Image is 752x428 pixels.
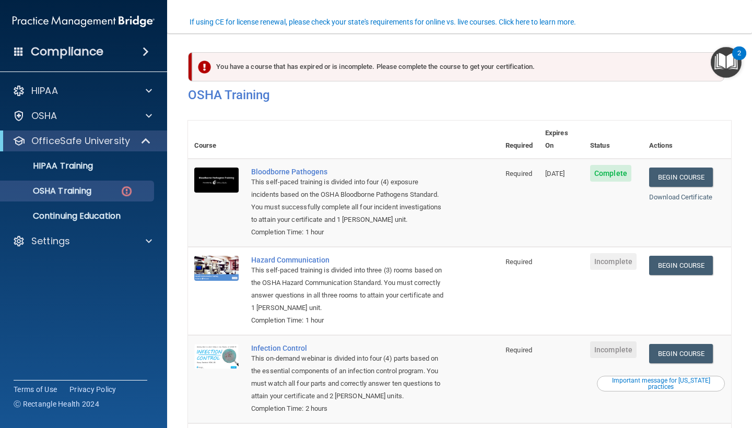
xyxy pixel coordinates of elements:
[190,18,576,26] div: If using CE for license renewal, please check your state's requirements for online vs. live cours...
[31,135,130,147] p: OfficeSafe University
[7,211,149,221] p: Continuing Education
[506,346,532,354] span: Required
[188,88,731,102] h4: OSHA Training
[649,193,712,201] a: Download Certificate
[571,354,739,396] iframe: Drift Widget Chat Controller
[13,11,155,32] img: PMB logo
[251,168,447,176] a: Bloodborne Pathogens
[69,384,116,395] a: Privacy Policy
[251,176,447,226] div: This self-paced training is divided into four (4) exposure incidents based on the OSHA Bloodborne...
[251,352,447,402] div: This on-demand webinar is divided into four (4) parts based on the essential components of an inf...
[539,121,584,159] th: Expires On
[590,341,637,358] span: Incomplete
[13,235,152,247] a: Settings
[506,170,532,177] span: Required
[31,85,58,97] p: HIPAA
[120,185,133,198] img: danger-circle.6113f641.png
[649,256,713,275] a: Begin Course
[192,52,724,81] div: You have a course that has expired or is incomplete. Please complete the course to get your certi...
[590,253,637,270] span: Incomplete
[584,121,643,159] th: Status
[188,17,578,27] button: If using CE for license renewal, please check your state's requirements for online vs. live cours...
[31,235,70,247] p: Settings
[251,314,447,327] div: Completion Time: 1 hour
[14,384,57,395] a: Terms of Use
[198,61,211,74] img: exclamation-circle-solid-danger.72ef9ffc.png
[7,186,91,196] p: OSHA Training
[251,264,447,314] div: This self-paced training is divided into three (3) rooms based on the OSHA Hazard Communication S...
[737,53,741,67] div: 2
[251,344,447,352] a: Infection Control
[31,110,57,122] p: OSHA
[31,44,103,59] h4: Compliance
[711,47,742,78] button: Open Resource Center, 2 new notifications
[251,226,447,239] div: Completion Time: 1 hour
[188,121,245,159] th: Course
[7,161,93,171] p: HIPAA Training
[649,168,713,187] a: Begin Course
[506,258,532,266] span: Required
[545,170,565,177] span: [DATE]
[499,121,539,159] th: Required
[13,135,151,147] a: OfficeSafe University
[649,344,713,363] a: Begin Course
[13,85,152,97] a: HIPAA
[14,399,99,409] span: Ⓒ Rectangle Health 2024
[13,110,152,122] a: OSHA
[643,121,731,159] th: Actions
[251,402,447,415] div: Completion Time: 2 hours
[590,165,631,182] span: Complete
[251,256,447,264] a: Hazard Communication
